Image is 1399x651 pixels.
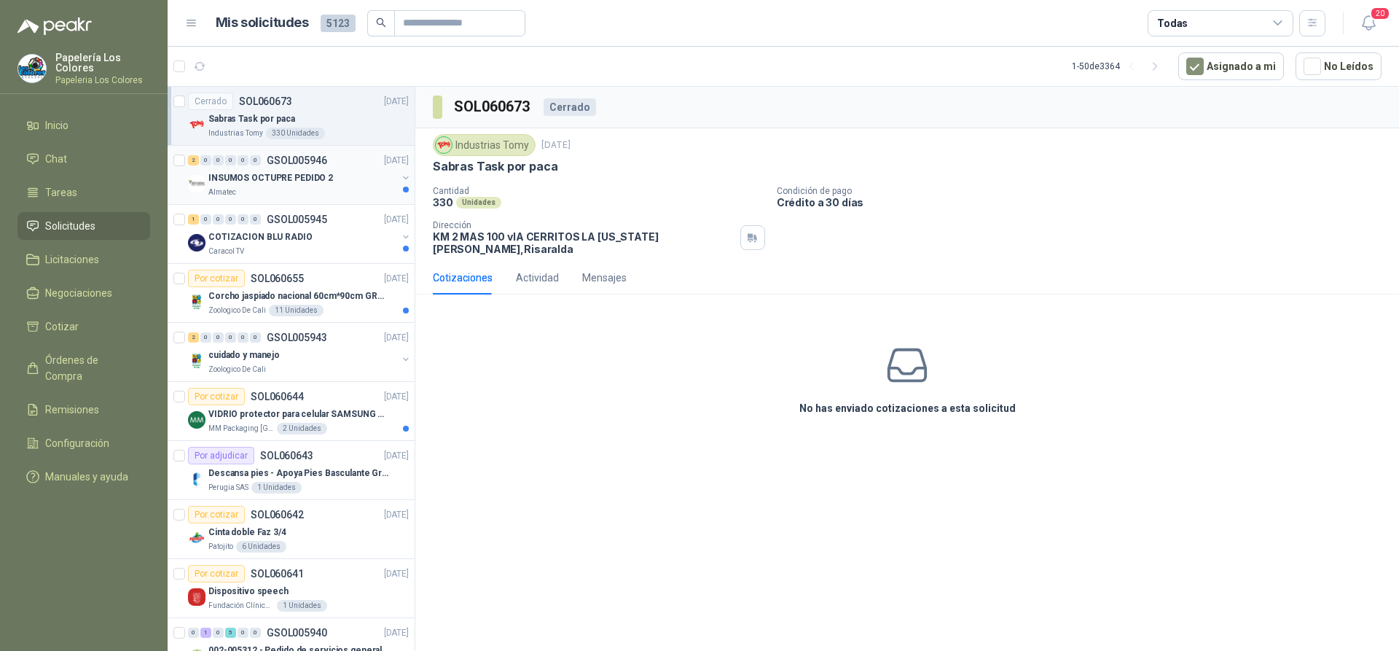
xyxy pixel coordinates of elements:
[188,447,254,464] div: Por adjudicar
[45,469,128,485] span: Manuales y ayuda
[1157,15,1188,31] div: Todas
[168,559,415,618] a: Por cotizarSOL060641[DATE] Company LogoDispositivo speechFundación Clínica Shaio1 Unidades
[188,270,245,287] div: Por cotizar
[45,184,77,200] span: Tareas
[188,211,412,257] a: 1 0 0 0 0 0 GSOL005945[DATE] Company LogoCOTIZACION BLU RADIOCaracol TV
[168,87,415,146] a: CerradoSOL060673[DATE] Company LogoSabras Task por pacaIndustrias Tomy330 Unidades
[208,112,295,126] p: Sabras Task por paca
[456,197,501,208] div: Unidades
[45,319,79,335] span: Cotizar
[384,95,409,109] p: [DATE]
[208,408,390,421] p: VIDRIO protector para celular SAMSUNG GALAXI A16 5G
[208,482,248,494] p: Perugia SAS
[45,402,99,418] span: Remisiones
[267,332,327,343] p: GSOL005943
[582,270,627,286] div: Mensajes
[188,332,199,343] div: 2
[17,429,150,457] a: Configuración
[1178,52,1284,80] button: Asignado a mi
[250,332,261,343] div: 0
[17,396,150,424] a: Remisiones
[799,400,1016,416] h3: No has enviado cotizaciones a esta solicitud
[17,313,150,340] a: Cotizar
[267,628,327,638] p: GSOL005940
[200,214,211,225] div: 0
[188,411,205,429] img: Company Logo
[266,128,325,139] div: 330 Unidades
[384,449,409,463] p: [DATE]
[208,246,244,257] p: Caracol TV
[55,76,150,85] p: Papeleria Los Colores
[433,186,765,196] p: Cantidad
[188,529,205,547] img: Company Logo
[433,196,453,208] p: 330
[433,270,493,286] div: Cotizaciones
[433,134,536,156] div: Industrias Tomy
[516,270,559,286] div: Actividad
[250,155,261,165] div: 0
[188,506,245,523] div: Por cotizar
[208,526,286,539] p: Cinta doble Faz 3/4
[208,305,266,316] p: Zoologico De Cali
[168,264,415,323] a: Por cotizarSOL060655[DATE] Company LogoCorcho jaspiado nacional 60cm*90cm GROSOR 8MMZoologico De ...
[777,186,1393,196] p: Condición de pago
[208,230,313,244] p: COTIZACION BLU RADIO
[384,390,409,404] p: [DATE]
[213,628,224,638] div: 0
[168,500,415,559] a: Por cotizarSOL060642[DATE] Company LogoCinta doble Faz 3/4Patojito6 Unidades
[238,628,248,638] div: 0
[188,470,205,488] img: Company Logo
[384,154,409,168] p: [DATE]
[168,441,415,500] a: Por adjudicarSOL060643[DATE] Company LogoDescansa pies - Apoya Pies Basculante Graduable Ergonómi...
[208,541,233,553] p: Patojito
[45,218,95,234] span: Solicitudes
[17,112,150,139] a: Inicio
[17,212,150,240] a: Solicitudes
[384,272,409,286] p: [DATE]
[188,565,245,582] div: Por cotizar
[45,151,67,167] span: Chat
[45,117,68,133] span: Inicio
[213,155,224,165] div: 0
[1072,55,1167,78] div: 1 - 50 de 3364
[436,137,452,153] img: Company Logo
[18,55,46,82] img: Company Logo
[267,214,327,225] p: GSOL005945
[188,214,199,225] div: 1
[188,155,199,165] div: 2
[168,382,415,441] a: Por cotizarSOL060644[DATE] Company LogoVIDRIO protector para celular SAMSUNG GALAXI A16 5GMM Pack...
[208,585,289,599] p: Dispositivo speech
[1296,52,1382,80] button: No Leídos
[188,234,205,252] img: Company Logo
[1370,7,1390,20] span: 20
[260,451,313,461] p: SOL060643
[225,332,236,343] div: 0
[55,52,150,73] p: Papelería Los Colores
[188,628,199,638] div: 0
[188,293,205,311] img: Company Logo
[251,273,304,284] p: SOL060655
[17,346,150,390] a: Órdenes de Compra
[384,508,409,522] p: [DATE]
[384,213,409,227] p: [DATE]
[208,364,266,375] p: Zoologico De Cali
[208,171,333,185] p: INSUMOS OCTUPRE PEDIDO 2
[544,98,596,116] div: Cerrado
[188,116,205,133] img: Company Logo
[376,17,386,28] span: search
[17,463,150,491] a: Manuales y ayuda
[188,93,233,110] div: Cerrado
[17,145,150,173] a: Chat
[17,279,150,307] a: Negociaciones
[251,482,302,494] div: 1 Unidades
[45,252,99,268] span: Licitaciones
[225,155,236,165] div: 0
[433,220,734,230] p: Dirección
[384,626,409,640] p: [DATE]
[208,600,274,612] p: Fundación Clínica Shaio
[17,246,150,273] a: Licitaciones
[277,423,327,434] div: 2 Unidades
[45,435,109,451] span: Configuración
[384,331,409,345] p: [DATE]
[188,388,245,405] div: Por cotizar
